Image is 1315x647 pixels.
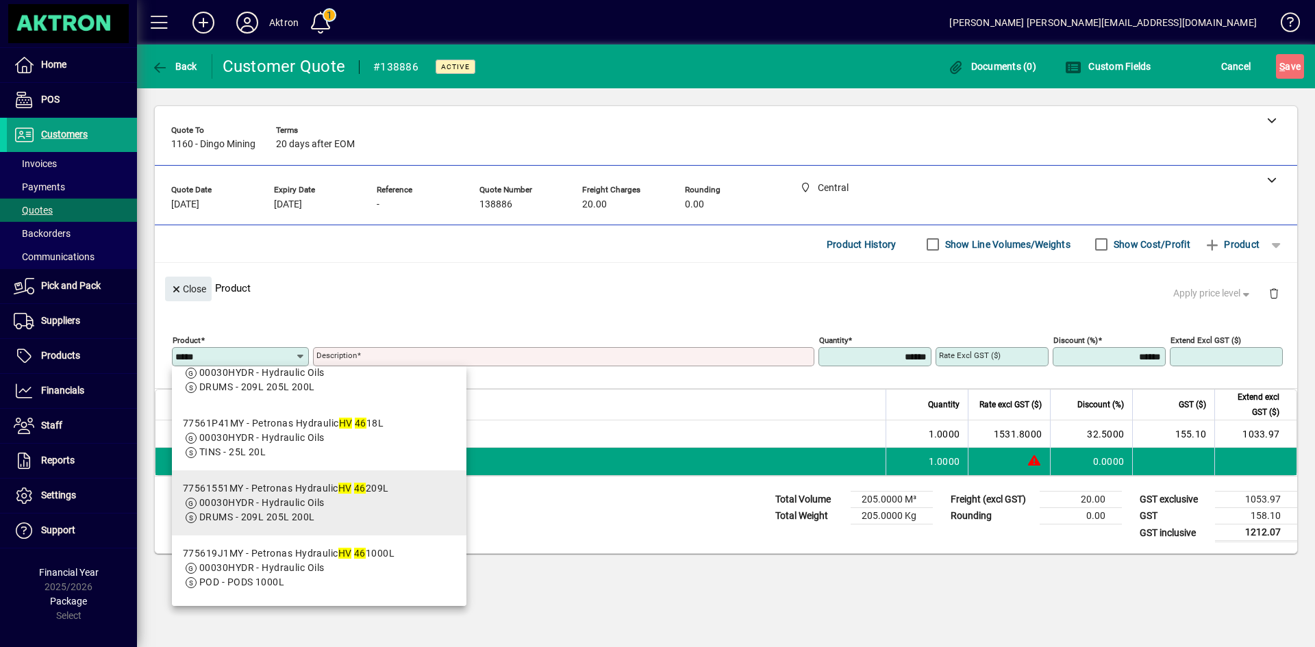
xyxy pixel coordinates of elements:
[181,10,225,35] button: Add
[41,129,88,140] span: Customers
[979,397,1042,412] span: Rate excl GST ($)
[354,483,366,494] em: 46
[7,269,137,303] a: Pick and Pack
[1215,492,1297,508] td: 1053.97
[137,54,212,79] app-page-header-button: Back
[199,511,315,522] span: DRUMS - 209L 205L 200L
[851,508,933,524] td: 205.0000 Kg
[172,535,466,600] mat-option: 775619J1MY - Petronas Hydraulic HV 46 1000L
[1173,286,1253,301] span: Apply price level
[1040,508,1122,524] td: 0.00
[171,139,255,150] span: 1160 - Dingo Mining
[7,339,137,373] a: Products
[944,508,1040,524] td: Rounding
[944,54,1040,79] button: Documents (0)
[172,405,466,470] mat-option: 77561P41MY - Petronas Hydraulic HV 46 18L
[7,222,137,245] a: Backorders
[7,83,137,117] a: POS
[355,418,366,429] em: 46
[1133,492,1215,508] td: GST exclusive
[7,245,137,268] a: Communications
[41,315,80,326] span: Suppliers
[1221,55,1251,77] span: Cancel
[1279,55,1301,77] span: ave
[821,232,902,257] button: Product History
[1077,397,1124,412] span: Discount (%)
[1215,524,1297,542] td: 1212.07
[1179,397,1206,412] span: GST ($)
[225,10,269,35] button: Profile
[1257,277,1290,309] button: Delete
[1111,238,1190,251] label: Show Cost/Profit
[41,455,75,466] span: Reports
[7,444,137,478] a: Reports
[1062,54,1155,79] button: Custom Fields
[165,277,212,301] button: Close
[199,367,324,378] span: 00030HYDR - Hydraulic Oils
[1050,448,1132,475] td: 0.0000
[942,238,1070,251] label: Show Line Volumes/Weights
[1050,420,1132,448] td: 32.5000
[155,263,1297,313] div: Product
[1279,61,1285,72] span: S
[14,205,53,216] span: Quotes
[171,278,206,301] span: Close
[851,492,933,508] td: 205.0000 M³
[41,490,76,500] span: Settings
[276,139,355,150] span: 20 days after EOM
[183,416,384,431] div: 77561P41MY - Petronas Hydraulic 18L
[7,374,137,408] a: Financials
[377,199,379,210] span: -
[929,427,960,441] span: 1.0000
[939,351,1001,360] mat-label: Rate excl GST ($)
[977,427,1042,441] div: 1531.8000
[199,576,284,587] span: POD - PODS 1000L
[14,228,71,239] span: Backorders
[223,55,346,77] div: Customer Quote
[1053,335,1098,345] mat-label: Discount (%)
[827,233,897,255] span: Product History
[1132,420,1214,448] td: 155.10
[199,381,315,392] span: DRUMS - 209L 205L 200L
[1270,3,1298,47] a: Knowledge Base
[1133,524,1215,542] td: GST inclusive
[1257,287,1290,299] app-page-header-button: Delete
[768,508,851,524] td: Total Weight
[338,548,352,559] em: HV
[944,492,1040,508] td: Freight (excl GST)
[1133,508,1215,524] td: GST
[7,479,137,513] a: Settings
[947,61,1036,72] span: Documents (0)
[269,12,299,34] div: Aktron
[41,59,66,70] span: Home
[1040,492,1122,508] td: 20.00
[1170,335,1241,345] mat-label: Extend excl GST ($)
[7,199,137,222] a: Quotes
[173,335,201,345] mat-label: Product
[172,340,466,405] mat-option: 1JJLHV205 - PERFORMANCE + HYDRAULIC HVI 46 205L
[441,62,470,71] span: Active
[183,481,389,496] div: 77561551MY - Petronas Hydraulic 209L
[339,418,353,429] em: HV
[7,48,137,82] a: Home
[148,54,201,79] button: Back
[479,199,512,210] span: 138886
[7,152,137,175] a: Invoices
[151,61,197,72] span: Back
[1215,508,1297,524] td: 158.10
[7,175,137,199] a: Payments
[819,335,848,345] mat-label: Quantity
[1065,61,1151,72] span: Custom Fields
[41,524,75,535] span: Support
[199,432,324,443] span: 00030HYDR - Hydraulic Oils
[14,251,95,262] span: Communications
[373,56,418,78] div: #138886
[41,420,62,431] span: Staff
[14,181,65,192] span: Payments
[41,350,80,361] span: Products
[1168,281,1258,306] button: Apply price level
[183,546,394,561] div: 775619J1MY - Petronas Hydraulic 1000L
[14,158,57,169] span: Invoices
[172,470,466,535] mat-option: 77561551MY - Petronas Hydraulic HV 46 209L
[41,385,84,396] span: Financials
